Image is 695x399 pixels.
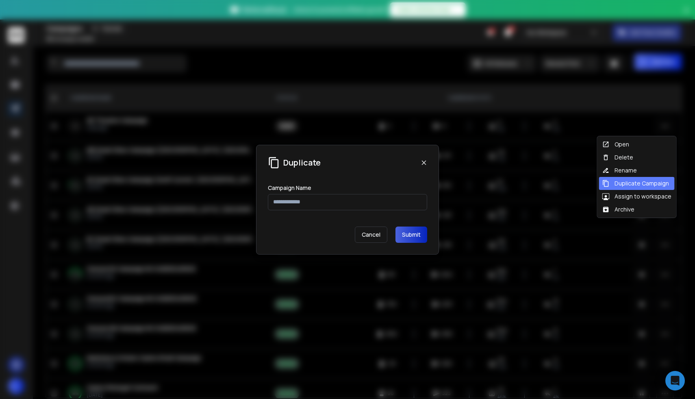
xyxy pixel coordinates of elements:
[602,153,633,161] div: Delete
[355,227,387,243] p: Cancel
[395,227,427,243] button: Submit
[665,371,685,390] div: Open Intercom Messenger
[602,205,634,214] div: Archive
[602,192,671,201] div: Assign to workspace
[602,140,629,148] div: Open
[283,157,321,168] h1: Duplicate
[602,179,669,188] div: Duplicate Campaign
[268,185,311,191] label: Campaign Name
[602,166,637,174] div: Rename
